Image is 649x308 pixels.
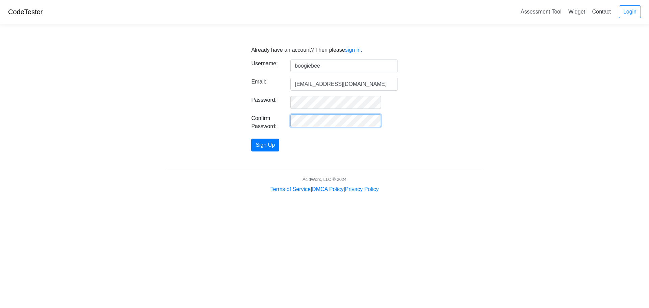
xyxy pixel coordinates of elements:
a: DMCA Policy [312,186,343,192]
a: Privacy Policy [345,186,379,192]
a: Assessment Tool [518,6,564,17]
input: Username [290,60,398,72]
a: Widget [566,6,588,17]
label: Username: [246,60,285,70]
input: E-mail address [290,78,398,91]
a: Terms of Service [270,186,311,192]
label: Email: [246,78,285,88]
a: Login [619,5,641,18]
label: Password: [246,96,285,106]
a: sign in [345,47,361,53]
div: AcidWorx, LLC © 2024 [303,176,346,183]
button: Sign Up [251,139,279,151]
label: Confirm Password: [246,114,285,131]
div: | | [270,185,379,193]
a: CodeTester [8,8,43,16]
a: Contact [590,6,614,17]
p: Already have an account? Then please . [251,46,398,54]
